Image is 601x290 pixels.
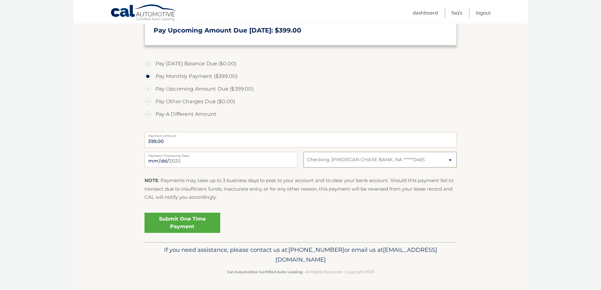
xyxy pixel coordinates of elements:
[288,246,344,253] span: [PHONE_NUMBER]
[144,70,457,83] label: Pay Monthly Payment ($399.00)
[144,108,457,121] label: Pay A Different Amount
[144,132,457,148] input: Payment Amount
[154,27,448,34] h3: Pay Upcoming Amount Due [DATE]: $399.00
[149,245,453,265] p: If you need assistance, please contact us at: or email us at
[476,8,491,18] a: Logout
[144,57,457,70] label: Pay [DATE] Balance Due ($0.00)
[451,8,462,18] a: FAQ's
[144,176,457,201] p: : Payments may take up to 3 business days to post to your account and to clear your bank account....
[144,83,457,95] label: Pay Upcoming Amount Due ($399.00)
[144,152,298,157] label: Payment Processing Date
[149,269,453,275] p: - All Rights Reserved - Copyright 2025
[227,269,303,274] strong: Cal Automotive Certified Auto Leasing
[413,8,438,18] a: Dashboard
[144,95,457,108] label: Pay Other Charges Due ($0.00)
[144,152,298,168] input: Payment Date
[144,132,457,137] label: Payment Amount
[110,4,177,22] a: Cal Automotive
[144,213,220,233] a: Submit One Time Payment
[144,177,158,183] strong: NOTE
